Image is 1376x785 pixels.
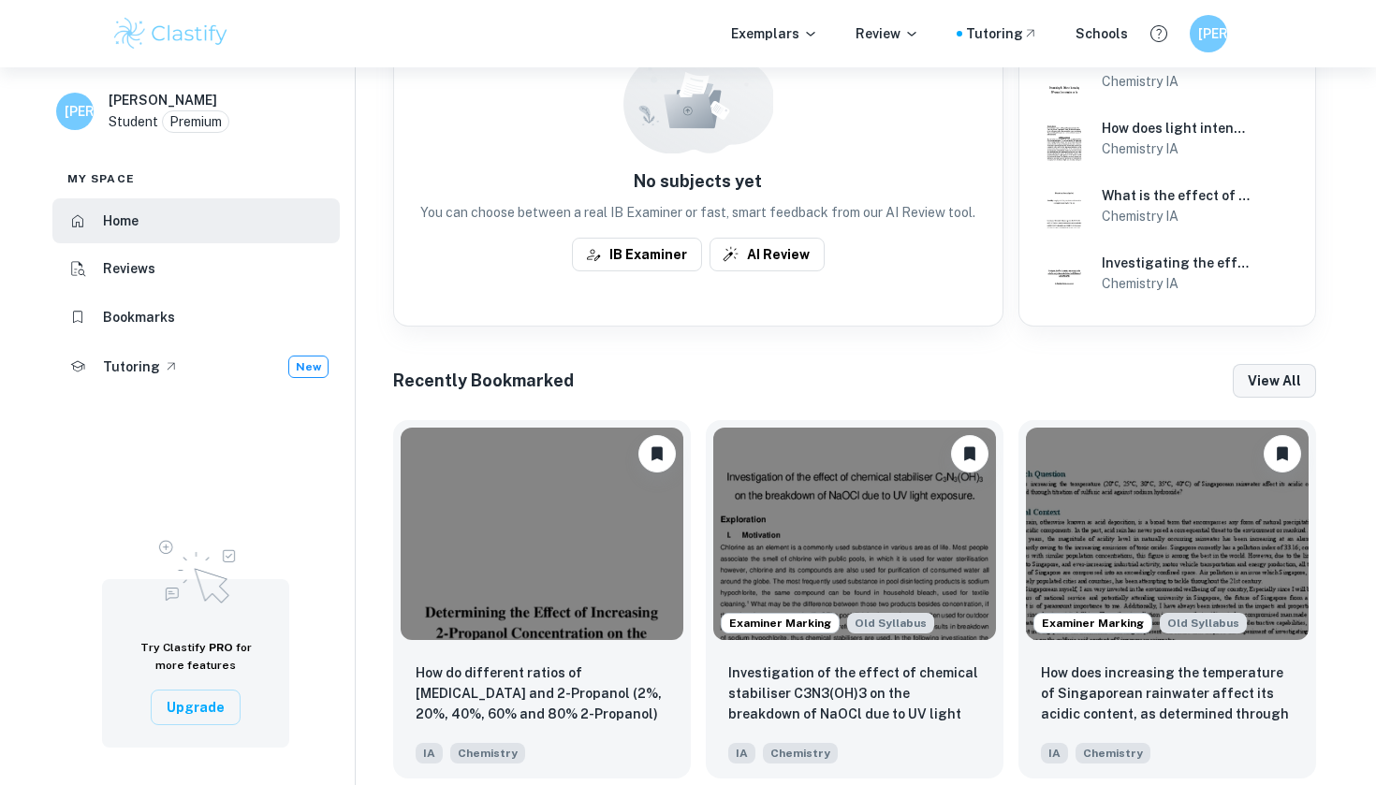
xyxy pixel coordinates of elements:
[722,615,839,632] span: Examiner Marking
[1102,118,1252,138] h6: How does light intensity (varied by using a UV Lamp at 365nm placed perpendicularly at 5.0cm, 10....
[151,690,241,725] button: Upgrade
[1018,420,1316,778] a: Examiner MarkingStarting from the May 2025 session, the Chemistry IA requirements have changed. I...
[393,420,691,778] a: UnbookmarkHow do different ratios of Ethanol and 2-Propanol (2%, 20%, 40%, 60% and 80% 2-Propanol...
[1041,743,1068,763] span: IA
[713,428,996,640] img: Chemistry IA example thumbnail: Investigation of the effect of chemical
[1160,613,1247,633] span: Old Syllabus
[1102,273,1252,294] h6: Chemistry IA
[847,613,934,633] span: Old Syllabus
[149,529,242,609] img: Upgrade to Pro
[1042,183,1087,228] img: Chemistry IA example thumbnail: What is the effect of change in temperat
[1076,743,1150,763] span: Chemistry
[1034,109,1300,168] a: Chemistry IA example thumbnail: How does light intensity (varied by usinHow does light intensity ...
[401,428,683,640] img: Chemistry IA example thumbnail: How do different ratios of Ethanol and 2
[1026,428,1309,640] img: Chemistry IA example thumbnail: How does increasing the temperature of S
[966,23,1038,44] a: Tutoring
[169,111,222,132] p: Premium
[52,198,340,243] a: Home
[1264,435,1301,472] button: Unbookmark
[728,662,981,726] p: Investigation of the effect of chemical stabiliser C3N3(OH)3 on the breakdown of NaOCl due to UV ...
[1034,41,1300,101] a: Chemistry IA example thumbnail: How do different ratios of Ethanol and 2How do different ratios o...
[1102,206,1252,226] h6: Chemistry IA
[1076,23,1128,44] a: Schools
[111,15,230,52] img: Clastify logo
[706,420,1003,778] a: Examiner MarkingStarting from the May 2025 session, the Chemistry IA requirements have changed. I...
[1143,18,1175,50] button: Help and Feedback
[393,368,574,394] h6: Recently Bookmarked
[416,743,443,763] span: IA
[1102,71,1252,92] h6: Chemistry IA
[1233,364,1316,398] button: View all
[124,639,267,675] h6: Try Clastify for more features
[103,307,175,327] h6: Bookmarks
[763,743,838,763] span: Chemistry
[402,202,995,223] p: You can choose between a real IB Examiner or fast, smart feedback from our AI Review tool.
[209,641,233,654] span: PRO
[1034,243,1300,303] a: Chemistry IA example thumbnail: Investigating the effect of a transitionInvestigating the effect ...
[1034,176,1300,236] a: Chemistry IA example thumbnail: What is the effect of change in temperatWhat is the effect of cha...
[1034,615,1151,632] span: Examiner Marking
[710,238,825,271] button: AI Review
[289,358,328,375] span: New
[65,101,86,122] h6: [PERSON_NAME]
[52,343,340,390] a: TutoringNew
[856,23,919,44] p: Review
[103,356,160,377] h6: Tutoring
[402,168,995,195] h6: No subjects yet
[1042,49,1087,94] img: Chemistry IA example thumbnail: How do different ratios of Ethanol and 2
[731,23,818,44] p: Exemplars
[572,238,702,271] button: IB Examiner
[1102,185,1252,206] h6: What is the effect of change in temperatures (20°C, 30°C, 40°C, 50°C and 60°C (±0.5°C) on the rat...
[728,743,755,763] span: IA
[1190,15,1227,52] button: [PERSON_NAME]
[52,295,340,340] a: Bookmarks
[67,170,135,187] span: My space
[638,435,676,472] button: Unbookmark
[1042,251,1087,296] img: Chemistry IA example thumbnail: Investigating the effect of a transition
[1041,662,1294,726] p: How does increasing the temperature of Singaporean rainwater affect its acidic content, as determ...
[416,662,668,726] p: How do different ratios of Ethanol and 2-Propanol (2%, 20%, 40%, 60% and 80% 2-Propanol) in an Et...
[103,211,139,231] h6: Home
[1102,253,1252,273] h6: Investigating the effect of a transition metal catalyst on the activation energy of the reaction ...
[1160,613,1247,633] div: Starting from the May 2025 session, the Chemistry IA requirements have changed. It's OK to refer ...
[1042,116,1087,161] img: Chemistry IA example thumbnail: How does light intensity (varied by usin
[951,435,988,472] button: Unbookmark
[450,743,525,763] span: Chemistry
[109,111,158,132] p: Student
[109,90,217,110] h6: [PERSON_NAME]
[1102,138,1252,159] h6: Chemistry IA
[52,247,340,292] a: Reviews
[1198,23,1220,44] h6: [PERSON_NAME]
[847,613,934,633] div: Starting from the May 2025 session, the Chemistry IA requirements have changed. It's OK to refer ...
[103,258,155,279] h6: Reviews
